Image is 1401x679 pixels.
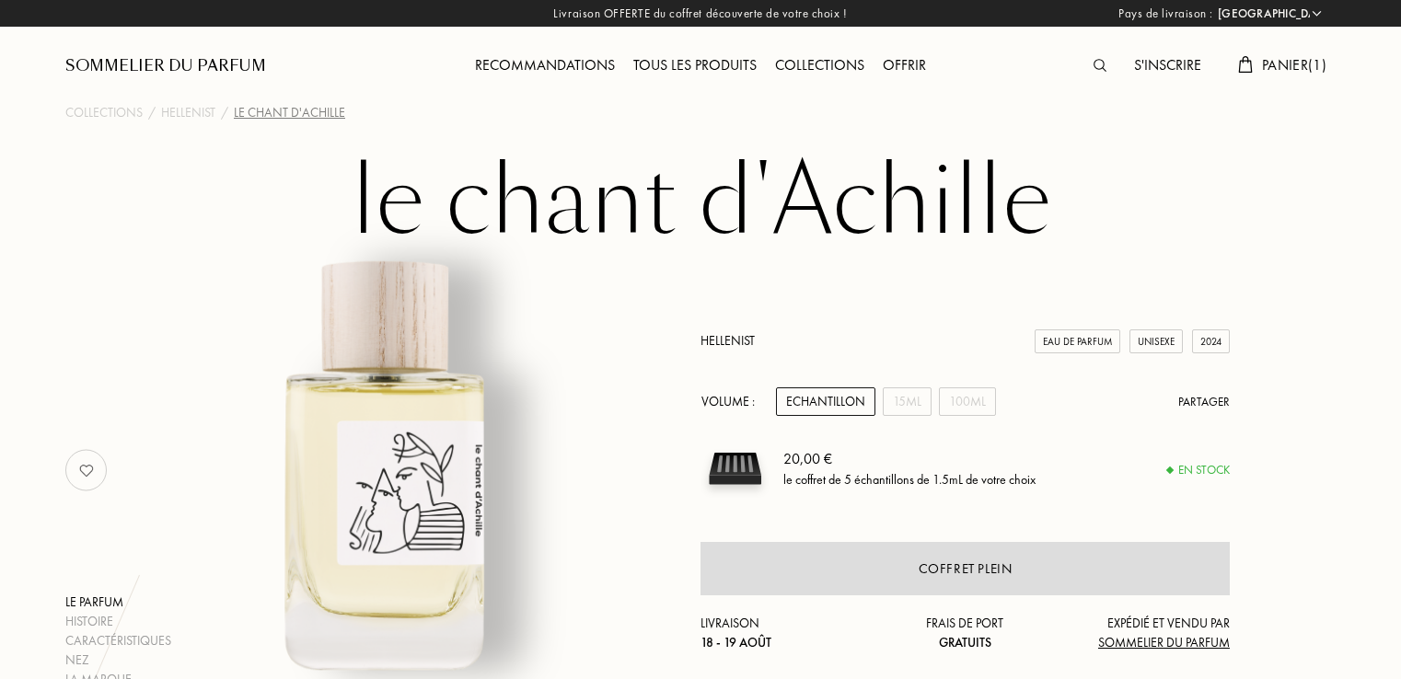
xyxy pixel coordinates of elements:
[65,631,171,650] div: Caractéristiques
[466,55,624,75] a: Recommandations
[1192,329,1230,354] div: 2024
[874,54,935,78] div: Offrir
[700,332,755,349] a: Hellenist
[1118,5,1213,23] span: Pays de livraison :
[240,151,1161,252] h1: le chant d'Achille
[221,103,228,122] div: /
[1129,329,1183,354] div: Unisexe
[68,452,105,489] img: no_like_p.png
[624,55,766,75] a: Tous les produits
[877,614,1054,652] div: Frais de port
[1125,55,1210,75] a: S'inscrire
[1035,329,1120,354] div: Eau de Parfum
[700,387,765,416] div: Volume :
[1053,614,1230,652] div: Expédié et vendu par
[939,387,996,416] div: 100mL
[148,103,156,122] div: /
[766,54,874,78] div: Collections
[1125,54,1210,78] div: S'inscrire
[874,55,935,75] a: Offrir
[1098,634,1230,650] span: Sommelier du Parfum
[883,387,932,416] div: 15mL
[65,593,171,612] div: Le parfum
[65,103,143,122] a: Collections
[466,54,624,78] div: Recommandations
[700,614,877,652] div: Livraison
[65,612,171,631] div: Histoire
[766,55,874,75] a: Collections
[776,387,875,416] div: Echantillon
[1094,59,1106,72] img: search_icn.svg
[919,558,1013,580] div: Coffret plein
[939,634,991,650] span: Gratuits
[1167,461,1230,479] div: En stock
[783,470,1036,489] div: le coffret de 5 échantillons de 1.5mL de votre choix
[1262,55,1326,75] span: Panier ( 1 )
[1178,393,1230,411] div: Partager
[700,634,771,650] span: 18 - 19 août
[700,434,770,503] img: sample box
[161,103,215,122] a: Hellenist
[65,650,171,670] div: Nez
[234,103,345,122] div: le chant d'Achille
[783,448,1036,470] div: 20,00 €
[65,55,266,77] a: Sommelier du Parfum
[1238,56,1253,73] img: cart.svg
[624,54,766,78] div: Tous les produits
